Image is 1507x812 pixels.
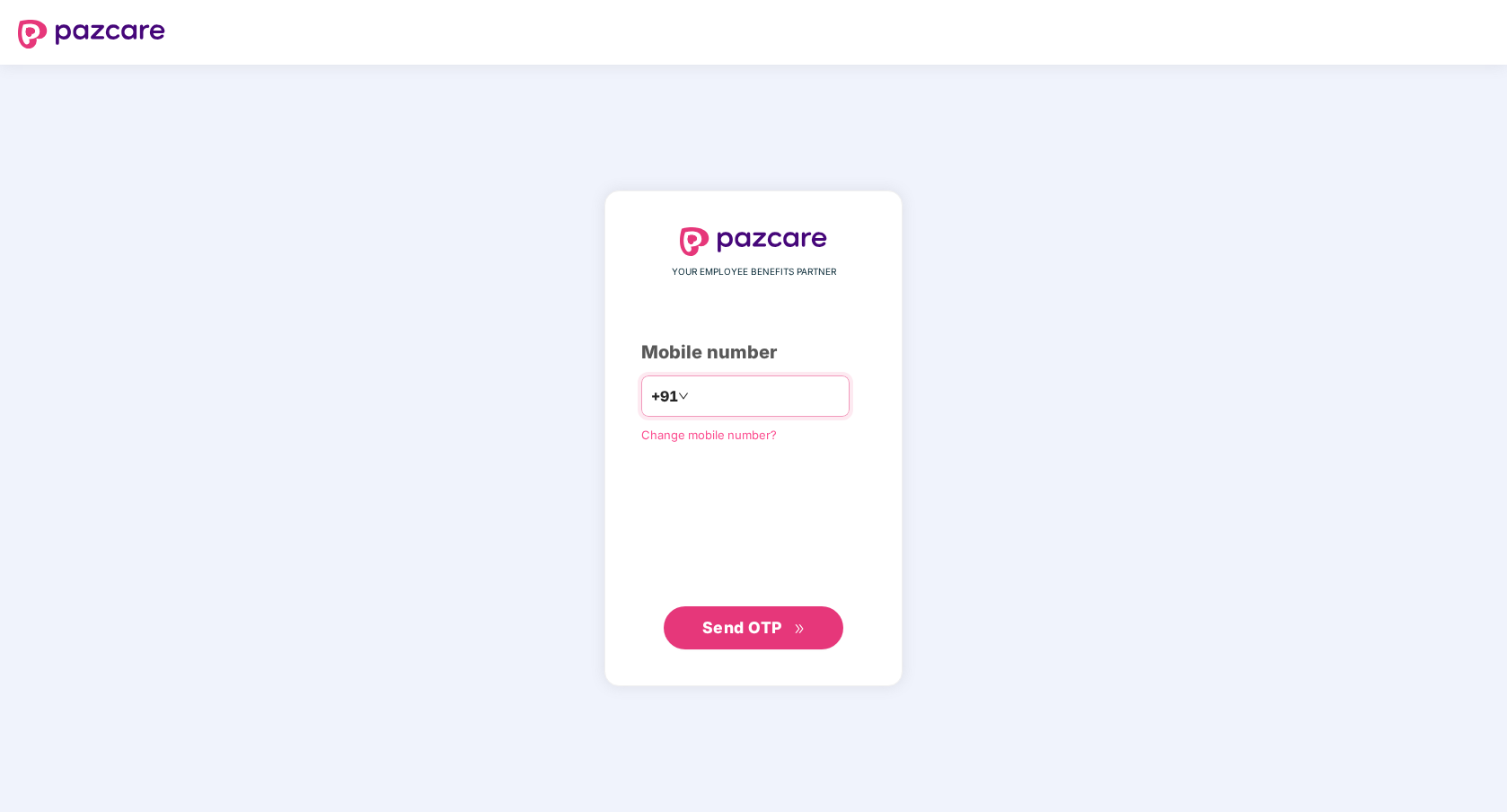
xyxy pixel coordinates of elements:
button: Send OTPdouble-right [664,606,843,649]
span: double-right [794,623,806,635]
span: YOUR EMPLOYEE BENEFITS PARTNER [672,265,836,279]
img: logo [18,20,165,49]
span: +91 [651,385,678,408]
div: Mobile number [641,339,866,366]
span: down [678,391,689,402]
img: logo [680,227,827,256]
a: Change mobile number? [641,428,777,442]
span: Send OTP [702,618,782,637]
